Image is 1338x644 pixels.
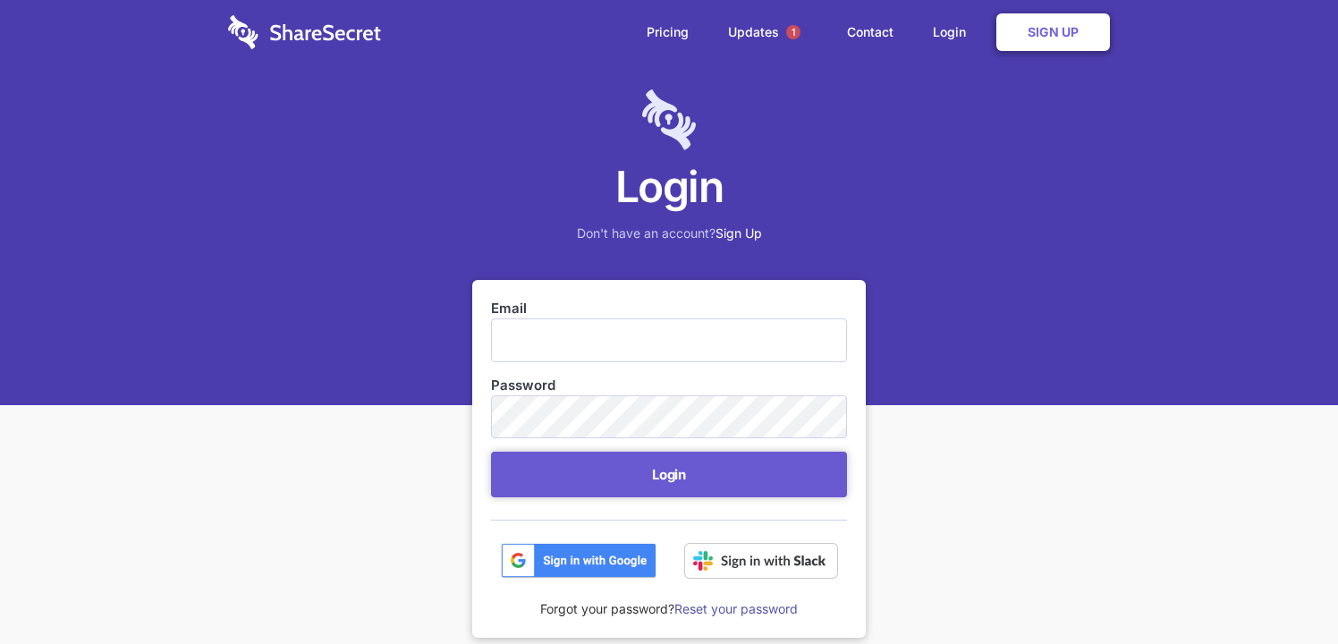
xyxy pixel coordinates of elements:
img: btn_google_signin_dark_normal_web@2x-02e5a4921c5dab0481f19210d7229f84a41d9f18e5bdafae021273015eeb... [501,543,656,579]
a: Sign Up [716,225,762,241]
a: Pricing [629,4,707,60]
div: Forgot your password? [491,579,847,619]
span: 1 [786,25,800,39]
label: Password [491,376,847,395]
a: Contact [829,4,911,60]
a: Reset your password [674,601,798,616]
img: logo-wordmark-white-trans-d4663122ce5f474addd5e946df7df03e33cb6a1c49d2221995e7729f52c070b2.svg [228,15,381,49]
a: Sign Up [996,13,1110,51]
label: Email [491,299,847,318]
button: Login [491,452,847,497]
a: Login [915,4,993,60]
img: Sign in with Slack [684,543,838,579]
img: logo-lt-purple-60x68@2x-c671a683ea72a1d466fb5d642181eefbee81c4e10ba9aed56c8e1d7e762e8086.png [642,89,696,150]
